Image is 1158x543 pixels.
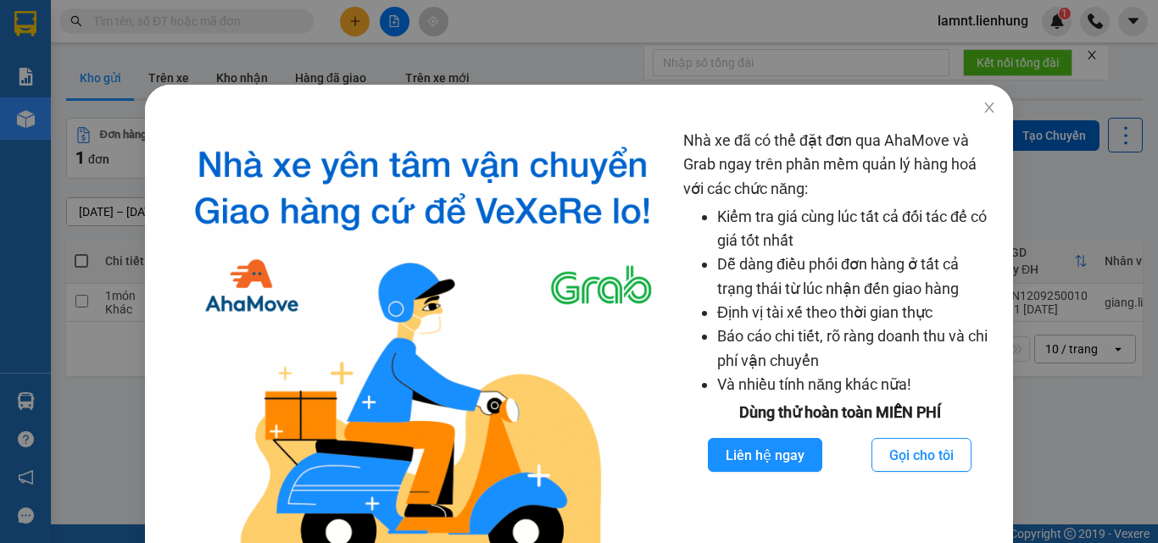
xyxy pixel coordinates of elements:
li: Định vị tài xế theo thời gian thực [717,301,996,324]
li: Báo cáo chi tiết, rõ ràng doanh thu và chi phí vận chuyển [717,324,996,373]
span: close [983,101,996,114]
div: Dùng thử hoàn toàn MIỄN PHÍ [683,401,996,424]
li: Kiểm tra giá cùng lúc tất cả đối tác để có giá tốt nhất [717,205,996,253]
span: Liên hệ ngay [726,445,804,466]
button: Liên hệ ngay [708,438,822,472]
button: Close [966,85,1013,132]
li: Và nhiều tính năng khác nữa! [717,373,996,396]
li: Dễ dàng điều phối đơn hàng ở tất cả trạng thái từ lúc nhận đến giao hàng [717,252,996,301]
button: Gọi cho tôi [871,438,971,472]
span: Gọi cho tôi [889,445,954,466]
